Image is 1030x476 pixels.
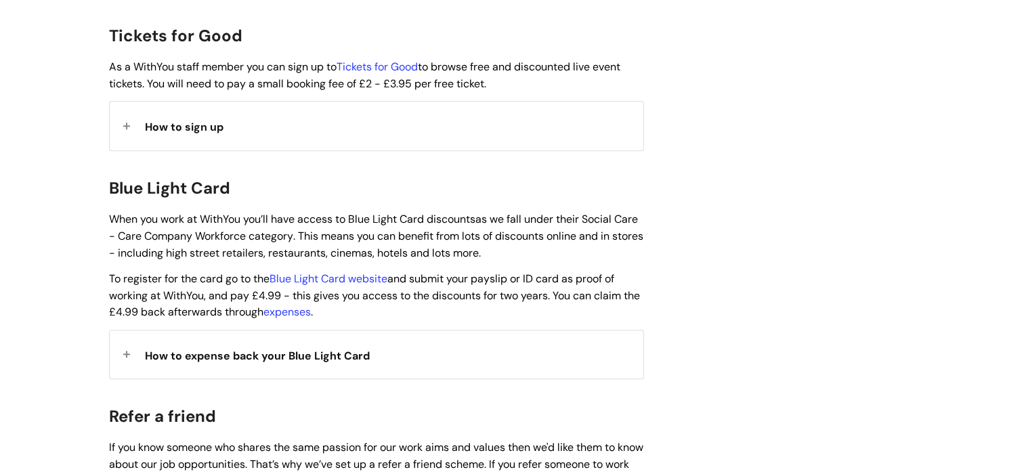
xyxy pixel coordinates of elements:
[109,177,230,198] span: Blue Light Card
[109,212,643,260] span: When you work at WithYou you’ll have access to Blue Light Card discounts . This means you can ben...
[109,272,640,320] span: To register for the card go to the and submit your payslip or ID card as proof of working at With...
[270,272,387,286] a: Blue Light Card website
[109,406,216,427] span: Refer a friend
[109,25,242,46] span: Tickets for Good
[337,60,418,74] a: Tickets for Good
[145,120,223,134] span: How to sign up
[109,60,620,91] span: As a WithYou staff member you can sign up to to browse free and discounted live event tickets. Yo...
[109,212,638,243] span: as we fall under their Social Care - Care Company Workforce category
[263,305,311,319] a: expenses
[145,349,370,363] span: How to expense back your Blue Light Card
